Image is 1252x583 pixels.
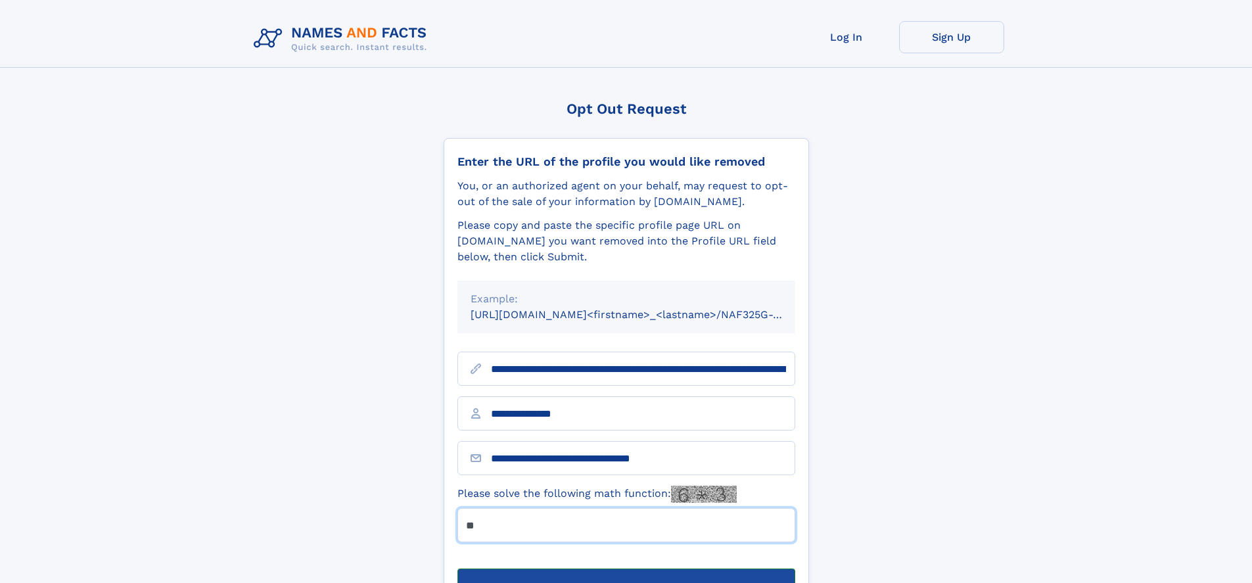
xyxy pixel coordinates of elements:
[457,178,795,210] div: You, or an authorized agent on your behalf, may request to opt-out of the sale of your informatio...
[471,308,820,321] small: [URL][DOMAIN_NAME]<firstname>_<lastname>/NAF325G-xxxxxxxx
[457,218,795,265] div: Please copy and paste the specific profile page URL on [DOMAIN_NAME] you want removed into the Pr...
[248,21,438,57] img: Logo Names and Facts
[471,291,782,307] div: Example:
[457,486,737,503] label: Please solve the following math function:
[457,154,795,169] div: Enter the URL of the profile you would like removed
[444,101,809,117] div: Opt Out Request
[794,21,899,53] a: Log In
[899,21,1004,53] a: Sign Up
